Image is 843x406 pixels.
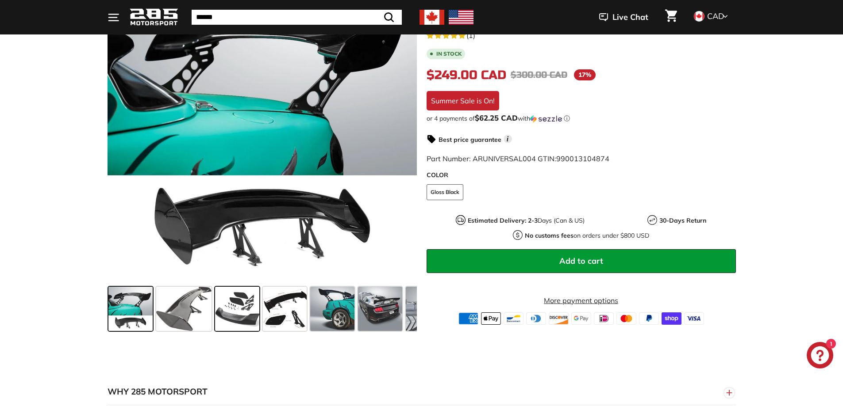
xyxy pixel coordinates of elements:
button: Add to cart [427,249,736,273]
div: Summer Sale is On! [427,91,499,110]
img: Logo_285_Motorsport_areodynamics_components [130,7,178,28]
span: 990013104874 [556,154,609,163]
a: Cart [660,2,682,32]
span: Part Number: ARUNIVERSAL004 GTIN: [427,154,609,163]
span: 17% [574,69,596,80]
img: visa [684,312,704,325]
div: or 4 payments of$62.25 CADwithSezzle Click to learn more about Sezzle [427,114,736,123]
span: Live Chat [612,11,648,23]
label: COLOR [427,171,736,180]
span: Add to cart [559,256,603,266]
p: on orders under $800 USD [525,231,649,240]
img: shopify_pay [662,312,681,325]
img: ideal [594,312,614,325]
span: CAD [707,11,724,21]
strong: Best price guarantee [439,136,501,144]
img: apple_pay [481,312,501,325]
a: More payment options [427,295,736,306]
img: diners_club [526,312,546,325]
p: Days (Can & US) [468,216,585,225]
img: Sezzle [530,115,562,123]
img: discover [549,312,569,325]
inbox-online-store-chat: Shopify online store chat [804,342,836,371]
button: WHY 285 MOTORSPORT [108,379,736,405]
img: master [616,312,636,325]
span: $249.00 CAD [427,68,506,83]
img: google_pay [571,312,591,325]
div: or 4 payments of with [427,114,736,123]
strong: Estimated Delivery: 2-3 [468,216,538,224]
b: In stock [436,51,462,57]
img: paypal [639,312,659,325]
strong: 30-Days Return [659,216,706,224]
input: Search [192,10,402,25]
span: (1) [466,30,475,41]
strong: No customs fees [525,231,574,239]
img: bancontact [504,312,524,325]
span: $300.00 CAD [511,69,567,80]
a: 5.0 rating (1 votes) [427,29,736,41]
button: Live Chat [588,6,660,28]
span: $62.25 CAD [475,113,518,122]
span: i [504,135,512,143]
img: american_express [458,312,478,325]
